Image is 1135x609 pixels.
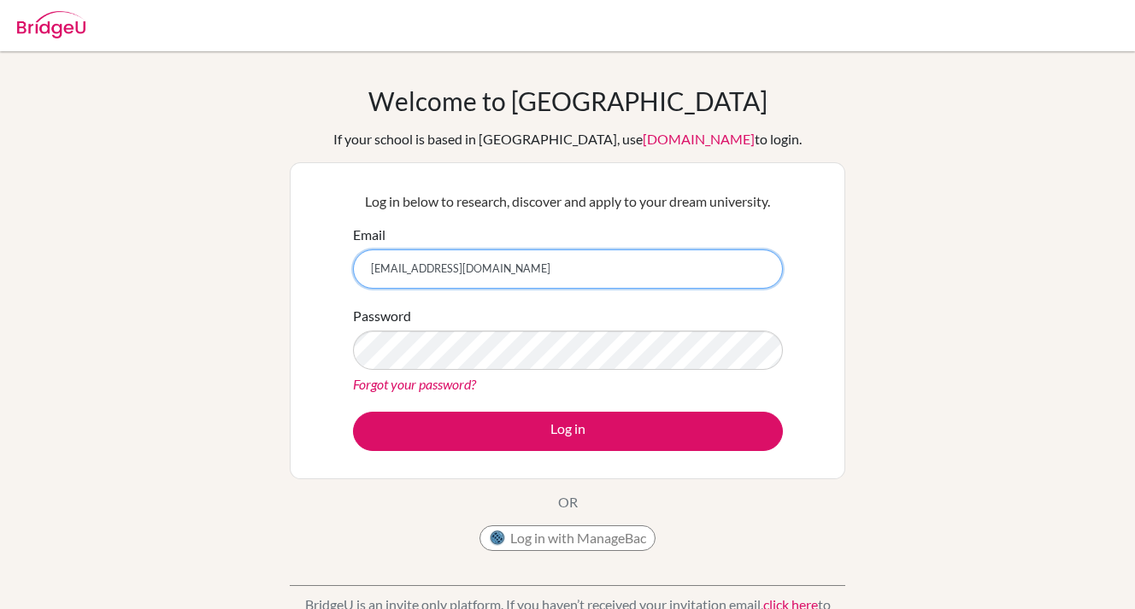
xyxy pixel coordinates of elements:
[558,492,578,512] p: OR
[353,191,783,212] p: Log in below to research, discover and apply to your dream university.
[353,412,783,451] button: Log in
[353,376,476,392] a: Forgot your password?
[479,525,656,551] button: Log in with ManageBac
[353,306,411,326] label: Password
[643,131,755,147] a: [DOMAIN_NAME]
[353,225,385,245] label: Email
[333,129,802,149] div: If your school is based in [GEOGRAPHIC_DATA], use to login.
[17,11,85,38] img: Bridge-U
[368,85,767,116] h1: Welcome to [GEOGRAPHIC_DATA]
